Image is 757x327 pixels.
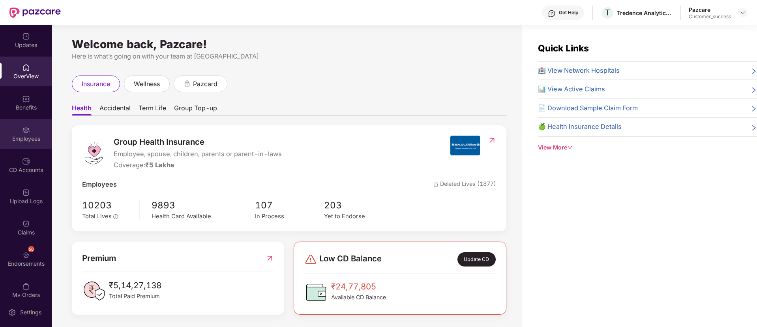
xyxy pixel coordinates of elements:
span: 9893 [152,198,255,212]
span: Employees [82,180,117,190]
div: Get Help [559,9,578,16]
span: Deleted Lives (1877) [433,180,496,190]
img: insurerIcon [450,136,480,155]
div: Health Card Available [152,212,255,221]
div: Pazcare [689,6,731,13]
span: right [751,105,757,113]
span: Health [72,104,92,115]
span: Total Paid Premium [109,292,161,301]
img: svg+xml;base64,PHN2ZyBpZD0iRGFuZ2VyLTMyeDMyIiB4bWxucz0iaHR0cDovL3d3dy53My5vcmcvMjAwMC9zdmciIHdpZH... [304,253,317,266]
div: Update CD [457,252,496,267]
img: deleteIcon [433,182,438,187]
span: down [567,145,573,150]
img: svg+xml;base64,PHN2ZyBpZD0iU2V0dGluZy0yMHgyMCIgeG1sbnM9Imh0dHA6Ly93d3cudzMub3JnLzIwMDAvc3ZnIiB3aW... [8,308,16,316]
img: svg+xml;base64,PHN2ZyBpZD0iTXlfT3JkZXJzIiBkYXRhLW5hbWU9Ik15IE9yZGVycyIgeG1sbnM9Imh0dHA6Ly93d3cudz... [22,282,30,290]
div: Welcome back, Pazcare! [72,41,506,47]
span: info-circle [113,214,118,219]
div: In Process [255,212,324,221]
img: svg+xml;base64,PHN2ZyBpZD0iRW5kb3JzZW1lbnRzIiB4bWxucz0iaHR0cDovL3d3dy53My5vcmcvMjAwMC9zdmciIHdpZH... [22,251,30,259]
img: svg+xml;base64,PHN2ZyBpZD0iQ0RfQWNjb3VudHMiIGRhdGEtbmFtZT0iQ0QgQWNjb3VudHMiIHhtbG5zPSJodHRwOi8vd3... [22,157,30,165]
img: CDBalanceIcon [304,280,328,304]
span: right [751,123,757,132]
img: RedirectIcon [488,136,496,144]
span: 📄 Download Sample Claim Form [538,103,638,113]
span: pazcard [193,79,217,89]
span: ₹5 Lakhs [145,161,174,169]
img: logo [82,141,106,165]
div: 50 [28,246,34,252]
span: Group Health Insurance [114,136,282,148]
div: Here is what’s going on with your team at [GEOGRAPHIC_DATA] [72,51,506,61]
span: Term Life [139,104,166,115]
div: Tredence Analytics Solutions Private Limited [617,9,672,17]
img: svg+xml;base64,PHN2ZyBpZD0iQ2xhaW0iIHhtbG5zPSJodHRwOi8vd3d3LnczLm9yZy8yMDAwL3N2ZyIgd2lkdGg9IjIwIi... [22,220,30,228]
span: T [605,8,610,17]
div: Coverage: [114,160,282,170]
span: Premium [82,252,116,265]
img: svg+xml;base64,PHN2ZyBpZD0iVXBsb2FkX0xvZ3MiIGRhdGEtbmFtZT0iVXBsb2FkIExvZ3MiIHhtbG5zPSJodHRwOi8vd3... [22,189,30,197]
div: Settings [18,308,44,316]
span: right [751,67,757,76]
img: RedirectIcon [266,252,274,265]
img: PaidPremiumIcon [82,279,106,303]
span: wellness [134,79,160,89]
span: 107 [255,198,324,212]
div: animation [184,80,191,87]
img: svg+xml;base64,PHN2ZyBpZD0iRHJvcGRvd24tMzJ4MzIiIHhtbG5zPSJodHRwOi8vd3d3LnczLm9yZy8yMDAwL3N2ZyIgd2... [740,9,746,16]
span: 🏥 View Network Hospitals [538,66,620,76]
span: 🍏 Health Insurance Details [538,122,622,132]
div: Yet to Endorse [324,212,393,221]
div: Customer_success [689,13,731,20]
div: View More [538,143,757,152]
span: Employee, spouse, children, parents or parent-in-laws [114,149,282,159]
span: Total Lives [82,213,112,220]
span: Available CD Balance [331,293,386,302]
img: svg+xml;base64,PHN2ZyBpZD0iRW1wbG95ZWVzIiB4bWxucz0iaHR0cDovL3d3dy53My5vcmcvMjAwMC9zdmciIHdpZHRoPS... [22,126,30,134]
img: svg+xml;base64,PHN2ZyBpZD0iVXBkYXRlZCIgeG1sbnM9Imh0dHA6Ly93d3cudzMub3JnLzIwMDAvc3ZnIiB3aWR0aD0iMj... [22,32,30,40]
span: ₹24,77,805 [331,280,386,293]
span: 10203 [82,198,134,212]
img: svg+xml;base64,PHN2ZyBpZD0iSG9tZSIgeG1sbnM9Imh0dHA6Ly93d3cudzMub3JnLzIwMDAvc3ZnIiB3aWR0aD0iMjAiIG... [22,64,30,72]
span: 203 [324,198,393,212]
img: svg+xml;base64,PHN2ZyBpZD0iSGVscC0zMngzMiIgeG1sbnM9Imh0dHA6Ly93d3cudzMub3JnLzIwMDAvc3ZnIiB3aWR0aD... [548,9,556,17]
span: Accidental [99,104,131,115]
span: 📊 View Active Claims [538,84,605,95]
span: insurance [82,79,110,89]
span: Group Top-up [174,104,217,115]
img: New Pazcare Logo [9,8,61,18]
span: right [751,86,757,95]
img: svg+xml;base64,PHN2ZyBpZD0iQmVuZWZpdHMiIHhtbG5zPSJodHRwOi8vd3d3LnczLm9yZy8yMDAwL3N2ZyIgd2lkdGg9Ij... [22,95,30,103]
span: Quick Links [538,43,589,53]
span: Low CD Balance [319,252,382,267]
span: ₹5,14,27,138 [109,279,161,292]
